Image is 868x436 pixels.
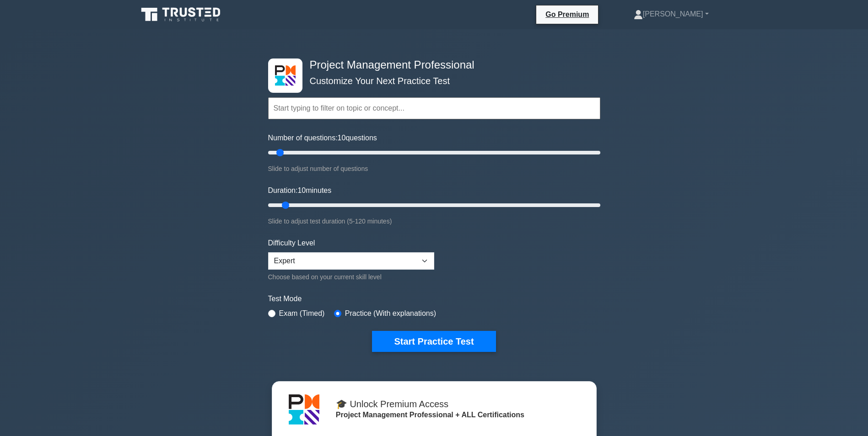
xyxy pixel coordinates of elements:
label: Test Mode [268,293,600,304]
label: Duration: minutes [268,185,332,196]
span: 10 [297,186,306,194]
label: Practice (With explanations) [345,308,436,319]
label: Difficulty Level [268,238,315,249]
a: [PERSON_NAME] [612,5,731,23]
label: Number of questions: questions [268,133,377,144]
div: Slide to adjust number of questions [268,163,600,174]
h4: Project Management Professional [306,58,555,72]
input: Start typing to filter on topic or concept... [268,97,600,119]
span: 10 [338,134,346,142]
a: Go Premium [540,9,594,20]
div: Slide to adjust test duration (5-120 minutes) [268,216,600,227]
div: Choose based on your current skill level [268,271,434,282]
button: Start Practice Test [372,331,496,352]
label: Exam (Timed) [279,308,325,319]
